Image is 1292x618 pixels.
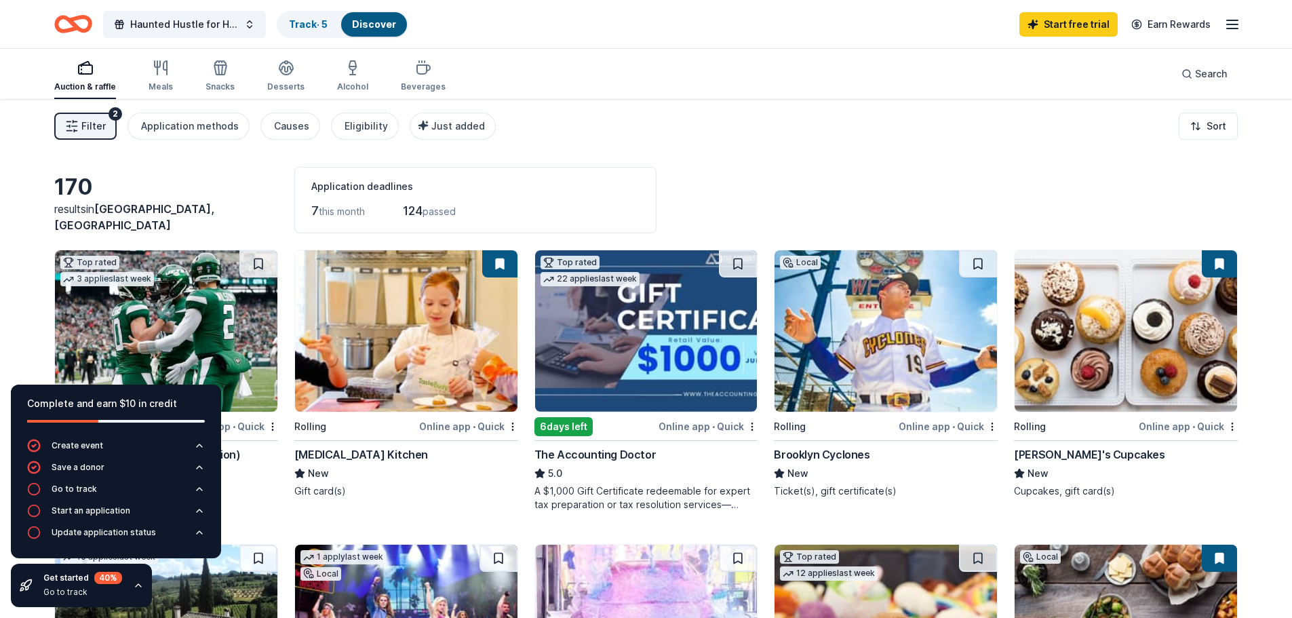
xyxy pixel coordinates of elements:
div: Alcohol [337,81,368,92]
div: Get started [43,572,122,584]
div: Eligibility [345,118,388,134]
button: Eligibility [331,113,399,140]
div: Rolling [774,419,806,435]
span: Sort [1207,118,1226,134]
button: Beverages [401,54,446,99]
div: Rolling [294,419,326,435]
a: Image for Molly's CupcakesRollingOnline app•Quick[PERSON_NAME]'s CupcakesNewCupcakes, gift card(s) [1014,250,1238,498]
span: • [473,421,475,432]
img: Image for The Accounting Doctor [535,250,758,412]
button: Start an application [27,504,205,526]
div: Create event [52,440,103,451]
div: The Accounting Doctor [534,446,657,463]
button: Meals [149,54,173,99]
div: Complete and earn $10 in credit [27,395,205,412]
img: Image for Brooklyn Cyclones [775,250,997,412]
div: Online app Quick [419,418,518,435]
div: Save a donor [52,462,104,473]
button: Track· 5Discover [277,11,408,38]
a: Image for The Accounting DoctorTop rated22 applieslast week6days leftOnline app•QuickThe Accounti... [534,250,758,511]
button: Save a donor [27,461,205,482]
span: • [952,421,955,432]
div: 22 applies last week [541,272,640,286]
a: Image for New York Jets (In-Kind Donation)Top rated3 applieslast weekRollingOnline app•Quick[US_S... [54,250,278,498]
button: Go to track [27,482,205,504]
div: Local [780,256,821,269]
span: Haunted Hustle for HOPE 5K Run/Walk [130,16,239,33]
button: Auction & raffle [54,54,116,99]
button: Search [1171,60,1238,88]
span: • [233,421,235,432]
div: Start an application [52,505,130,516]
div: Online app Quick [899,418,998,435]
img: Image for Taste Buds Kitchen [295,250,517,412]
div: [MEDICAL_DATA] Kitchen [294,446,428,463]
span: 5.0 [548,465,562,482]
button: Snacks [205,54,235,99]
span: 7 [311,204,319,218]
div: Gift card(s) [294,484,518,498]
span: this month [319,206,365,217]
button: Update application status [27,526,205,547]
button: Just added [410,113,496,140]
div: 1 apply last week [300,550,386,564]
div: 12 applies last week [780,566,878,581]
span: New [1027,465,1049,482]
a: Track· 5 [289,18,328,30]
button: Create event [27,439,205,461]
div: Causes [274,118,309,134]
span: Filter [81,118,106,134]
img: Image for Molly's Cupcakes [1015,250,1237,412]
a: Image for Taste Buds KitchenRollingOnline app•Quick[MEDICAL_DATA] KitchenNewGift card(s) [294,250,518,498]
div: 3 applies last week [60,272,154,286]
div: Top rated [60,256,119,269]
div: Update application status [52,527,156,538]
div: Application deadlines [311,178,640,195]
div: Auction & raffle [54,81,116,92]
a: Home [54,8,92,40]
button: Application methods [128,113,250,140]
div: 40 % [94,572,122,584]
div: Brooklyn Cyclones [774,446,869,463]
span: passed [423,206,456,217]
div: Beverages [401,81,446,92]
button: Sort [1179,113,1238,140]
div: Top rated [780,550,839,564]
div: 2 [109,107,122,121]
span: New [308,465,329,482]
img: Image for New York Jets (In-Kind Donation) [55,250,277,412]
div: Meals [149,81,173,92]
button: Haunted Hustle for HOPE 5K Run/Walk [103,11,266,38]
div: A $1,000 Gift Certificate redeemable for expert tax preparation or tax resolution services—recipi... [534,484,758,511]
span: in [54,202,214,232]
div: Go to track [52,484,97,495]
div: 6 days left [534,417,593,436]
button: Desserts [267,54,305,99]
span: [GEOGRAPHIC_DATA], [GEOGRAPHIC_DATA] [54,202,214,232]
div: Cupcakes, gift card(s) [1014,484,1238,498]
span: Search [1195,66,1227,82]
div: Local [300,567,341,581]
div: [PERSON_NAME]'s Cupcakes [1014,446,1164,463]
div: Online app Quick [659,418,758,435]
a: Discover [352,18,396,30]
div: 170 [54,174,278,201]
button: Causes [260,113,320,140]
div: Ticket(s), gift certificate(s) [774,484,998,498]
button: Filter2 [54,113,117,140]
span: • [1192,421,1195,432]
div: results [54,201,278,233]
span: New [787,465,808,482]
div: Desserts [267,81,305,92]
a: Start free trial [1019,12,1118,37]
div: Go to track [43,587,122,598]
a: Image for Brooklyn CyclonesLocalRollingOnline app•QuickBrooklyn CyclonesNewTicket(s), gift certif... [774,250,998,498]
div: Online app Quick [1139,418,1238,435]
div: Top rated [541,256,600,269]
div: Rolling [1014,419,1046,435]
div: Local [1020,550,1061,564]
div: Snacks [205,81,235,92]
span: Just added [431,120,485,132]
button: Alcohol [337,54,368,99]
span: • [712,421,715,432]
